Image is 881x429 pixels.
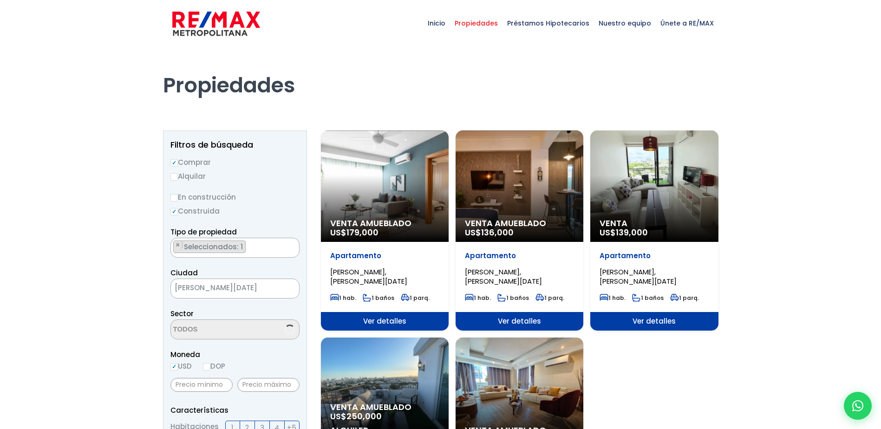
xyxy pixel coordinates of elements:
button: Remove all items [276,281,290,296]
input: Comprar [170,159,178,167]
span: 179,000 [346,227,379,238]
span: US$ [465,227,514,238]
span: Únete a RE/MAX [656,9,718,37]
button: Remove all items [289,240,294,250]
span: Préstamos Hipotecarios [502,9,594,37]
span: × [285,285,290,293]
textarea: Search [171,238,176,258]
span: [PERSON_NAME], [PERSON_NAME][DATE] [330,267,407,286]
span: Ciudad [170,268,198,278]
span: Ver detalles [456,312,583,331]
input: Precio máximo [237,378,300,392]
span: Ver detalles [590,312,718,331]
span: Nuestro equipo [594,9,656,37]
label: Construida [170,205,300,217]
span: Ver detalles [321,312,449,331]
span: Venta Amueblado [465,219,574,228]
span: × [289,241,294,249]
label: En construcción [170,191,300,203]
span: US$ [600,227,648,238]
span: 139,000 [616,227,648,238]
span: 1 hab. [465,294,491,302]
span: 1 parq. [535,294,564,302]
span: SANTO DOMINGO DE GUZMÁN [170,279,300,299]
input: USD [170,363,178,370]
span: US$ [330,410,382,422]
label: DOP [203,360,225,372]
input: Alquilar [170,173,178,181]
span: Propiedades [450,9,502,37]
span: Moneda [170,349,300,360]
span: 1 parq. [401,294,430,302]
span: [PERSON_NAME], [PERSON_NAME][DATE] [465,267,542,286]
span: 1 hab. [600,294,626,302]
p: Características [170,404,300,416]
span: 1 hab. [330,294,356,302]
button: Remove item [174,241,183,249]
p: Apartamento [330,251,439,260]
p: Apartamento [465,251,574,260]
span: × [176,241,180,249]
span: [PERSON_NAME], [PERSON_NAME][DATE] [600,267,677,286]
a: Venta Amueblado US$136,000 Apartamento [PERSON_NAME], [PERSON_NAME][DATE] 1 hab. 1 baños 1 parq. ... [456,130,583,331]
textarea: Search [171,320,261,340]
a: Venta Amueblado US$179,000 Apartamento [PERSON_NAME], [PERSON_NAME][DATE] 1 hab. 1 baños 1 parq. ... [321,130,449,331]
span: 1 baños [363,294,394,302]
span: Venta [600,219,709,228]
p: Apartamento [600,251,709,260]
label: USD [170,360,192,372]
span: Venta Amueblado [330,219,439,228]
span: Inicio [423,9,450,37]
input: Construida [170,208,178,215]
span: US$ [330,227,379,238]
span: Sector [170,309,194,318]
span: Tipo de propiedad [170,227,237,237]
h2: Filtros de búsqueda [170,140,300,149]
span: 136,000 [481,227,514,238]
a: Venta US$139,000 Apartamento [PERSON_NAME], [PERSON_NAME][DATE] 1 hab. 1 baños 1 parq. Ver detalles [590,130,718,331]
input: En construcción [170,194,178,201]
input: DOP [203,363,210,370]
li: APARTAMENTO [173,240,246,253]
span: 1 parq. [670,294,699,302]
span: 250,000 [346,410,382,422]
span: Venta Amueblado [330,403,439,412]
label: Comprar [170,156,300,168]
span: Seleccionados: 1 [183,242,245,252]
label: Alquilar [170,170,300,182]
span: 1 baños [632,294,664,302]
input: Precio mínimo [170,378,233,392]
span: SANTO DOMINGO DE GUZMÁN [171,281,276,294]
span: 1 baños [497,294,529,302]
img: remax-metropolitana-logo [172,10,260,38]
h1: Propiedades [163,47,718,98]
